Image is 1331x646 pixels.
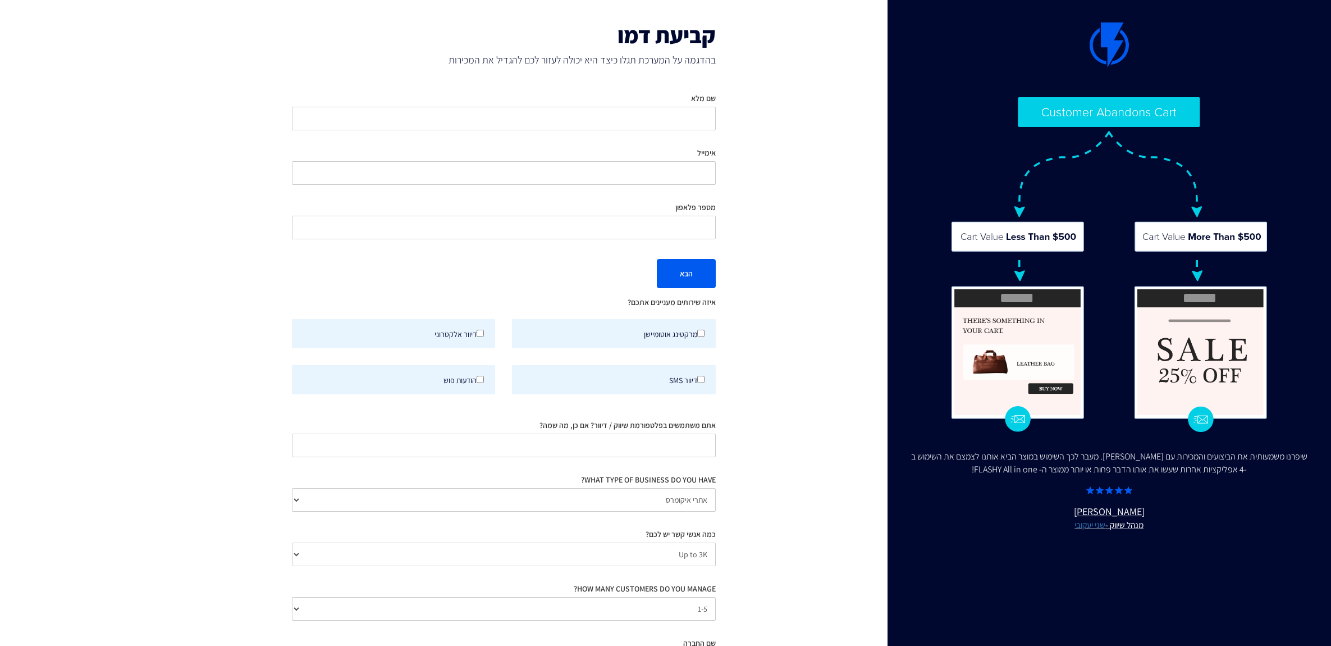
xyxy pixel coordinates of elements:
input: דיוור SMS [697,376,705,383]
label: HOW MANY CUSTOMERS DO YOU MANAGE? [574,583,716,594]
a: שני יעקובי [1074,519,1105,530]
label: הודעות פוש [292,365,496,394]
label: דיוור SMS [512,365,716,394]
input: מרקטינג אוטומיישן [697,330,705,337]
label: מרקטינג אוטומיישן [512,319,716,348]
label: מספר פלאפון [675,202,716,213]
input: הודעות פוש [477,376,484,383]
span: בהדגמה על המערכת תגלו כיצד היא יכולה לעזור לכם להגדיל את המכירות [292,53,716,67]
label: שם מלא [691,93,716,104]
u: [PERSON_NAME] [910,504,1309,531]
button: הבא [657,259,716,288]
label: דיוור אלקטרוני [292,319,496,348]
input: דיוור אלקטרוני [477,330,484,337]
label: אתם משתמשים בפלטפורמת שיווק / דיוור? אם כן, מה שמה? [539,420,716,431]
small: מנהל שיווק - [910,519,1309,531]
h1: קביעת דמו [292,22,716,47]
label: כמה אנשי קשר יש לכם? [646,529,716,540]
div: שיפרנו משמעותית את הביצועים והמכירות עם [PERSON_NAME]. מעבר לכך השימוש במוצר הביא אותנו לצמצם את ... [910,451,1309,476]
label: איזה שירותים מעניינים אתכם? [628,297,716,308]
label: אימייל [697,147,716,158]
label: WHAT TYPE OF BUSINESS DO YOU HAVE? [581,474,716,485]
img: Flashy [950,95,1269,434]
